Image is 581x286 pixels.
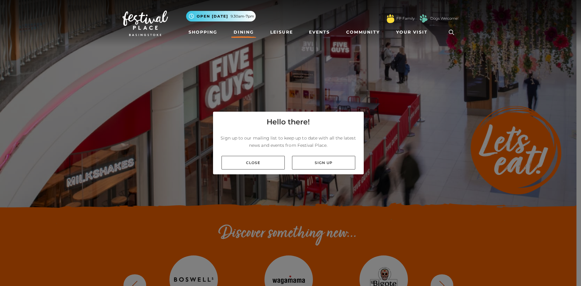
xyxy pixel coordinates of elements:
[231,27,256,38] a: Dining
[344,27,382,38] a: Community
[394,27,433,38] a: Your Visit
[396,29,428,35] span: Your Visit
[186,27,220,38] a: Shopping
[218,134,359,149] p: Sign up to our mailing list to keep up to date with all the latest news and events from Festival ...
[307,27,332,38] a: Events
[292,156,355,169] a: Sign up
[268,27,295,38] a: Leisure
[231,14,254,19] span: 9.30am-7pm
[186,11,256,21] button: Open [DATE] 9.30am-7pm
[396,16,415,21] a: FP Family
[430,16,458,21] a: Dogs Welcome!
[197,14,228,19] span: Open [DATE]
[267,117,310,127] h4: Hello there!
[222,156,285,169] a: Close
[123,11,168,36] img: Festival Place Logo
